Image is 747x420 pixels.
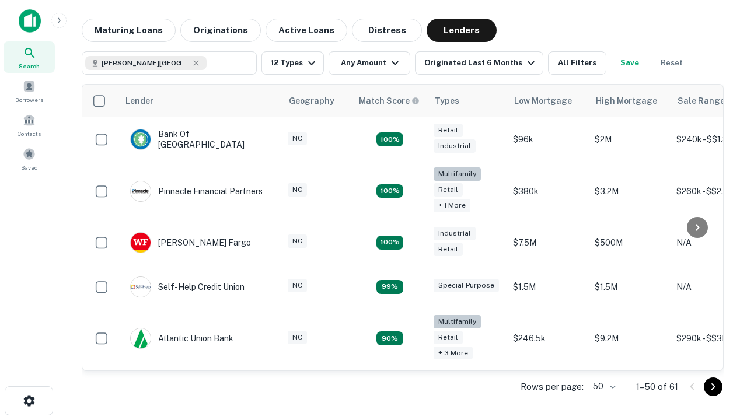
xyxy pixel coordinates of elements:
[359,94,417,107] h6: Match Score
[261,51,324,75] button: 12 Types
[589,265,671,309] td: $1.5M
[288,331,307,344] div: NC
[130,232,251,253] div: [PERSON_NAME] Fargo
[376,280,403,294] div: Matching Properties: 11, hasApolloMatch: undefined
[180,19,261,42] button: Originations
[507,265,589,309] td: $1.5M
[118,85,282,117] th: Lender
[589,117,671,162] td: $2M
[589,162,671,220] td: $3.2M
[434,227,476,240] div: Industrial
[288,183,307,197] div: NC
[4,75,55,107] a: Borrowers
[376,331,403,345] div: Matching Properties: 10, hasApolloMatch: undefined
[19,61,40,71] span: Search
[427,19,497,42] button: Lenders
[678,94,725,108] div: Sale Range
[521,380,584,394] p: Rows per page:
[288,279,307,292] div: NC
[15,95,43,104] span: Borrowers
[636,380,678,394] p: 1–50 of 61
[131,328,151,348] img: picture
[434,279,499,292] div: Special Purpose
[4,41,55,73] a: Search
[653,51,690,75] button: Reset
[507,162,589,220] td: $380k
[507,85,589,117] th: Low Mortgage
[102,58,189,68] span: [PERSON_NAME][GEOGRAPHIC_DATA], [GEOGRAPHIC_DATA]
[4,109,55,141] a: Contacts
[130,328,233,349] div: Atlantic Union Bank
[4,143,55,174] a: Saved
[376,236,403,250] div: Matching Properties: 14, hasApolloMatch: undefined
[288,235,307,248] div: NC
[266,19,347,42] button: Active Loans
[289,94,334,108] div: Geography
[596,94,657,108] div: High Mortgage
[424,56,538,70] div: Originated Last 6 Months
[131,233,151,253] img: picture
[434,243,463,256] div: Retail
[19,9,41,33] img: capitalize-icon.png
[434,167,481,181] div: Multifamily
[18,129,41,138] span: Contacts
[376,184,403,198] div: Matching Properties: 20, hasApolloMatch: undefined
[435,94,459,108] div: Types
[589,220,671,265] td: $500M
[352,85,428,117] th: Capitalize uses an advanced AI algorithm to match your search with the best lender. The match sco...
[689,327,747,383] iframe: Chat Widget
[428,85,507,117] th: Types
[82,19,176,42] button: Maturing Loans
[434,346,473,360] div: + 3 more
[548,51,606,75] button: All Filters
[130,276,245,297] div: Self-help Credit Union
[131,129,151,149] img: picture
[415,51,543,75] button: Originated Last 6 Months
[282,85,352,117] th: Geography
[434,315,481,328] div: Multifamily
[507,220,589,265] td: $7.5M
[130,129,270,150] div: Bank Of [GEOGRAPHIC_DATA]
[589,85,671,117] th: High Mortgage
[434,139,476,153] div: Industrial
[21,163,38,172] span: Saved
[507,309,589,368] td: $246.5k
[131,181,151,201] img: picture
[588,378,617,395] div: 50
[288,132,307,145] div: NC
[434,331,463,344] div: Retail
[434,183,463,197] div: Retail
[359,94,420,107] div: Capitalize uses an advanced AI algorithm to match your search with the best lender. The match sco...
[434,199,470,212] div: + 1 more
[611,51,648,75] button: Save your search to get updates of matches that match your search criteria.
[434,124,463,137] div: Retail
[352,19,422,42] button: Distress
[589,309,671,368] td: $9.2M
[125,94,153,108] div: Lender
[376,132,403,146] div: Matching Properties: 15, hasApolloMatch: undefined
[704,377,722,396] button: Go to next page
[507,117,589,162] td: $96k
[130,181,263,202] div: Pinnacle Financial Partners
[329,51,410,75] button: Any Amount
[514,94,572,108] div: Low Mortgage
[131,277,151,297] img: picture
